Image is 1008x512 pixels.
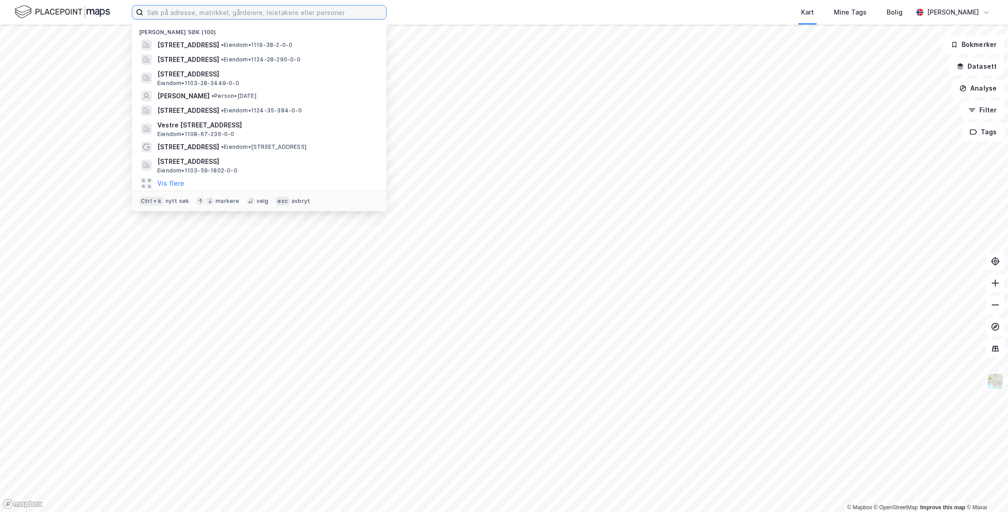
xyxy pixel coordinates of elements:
span: [STREET_ADDRESS] [157,40,219,51]
span: Eiendom • 1108-67-236-0-0 [157,131,235,138]
div: Bolig [887,7,903,18]
span: [STREET_ADDRESS] [157,105,219,116]
img: Z [987,373,1004,390]
div: markere [216,198,239,205]
span: [STREET_ADDRESS] [157,142,219,152]
button: Tags [962,123,1004,141]
div: avbryt [291,198,310,205]
span: [STREET_ADDRESS] [157,156,376,167]
span: Eiendom • [STREET_ADDRESS] [221,143,306,151]
div: Kart [801,7,814,18]
img: logo.f888ab2527a4732fd821a326f86c7f29.svg [15,4,110,20]
span: [STREET_ADDRESS] [157,69,376,80]
span: [PERSON_NAME] [157,91,210,101]
span: Eiendom • 1124-28-290-0-0 [221,56,301,63]
div: Ctrl + k [139,197,164,206]
button: Vis flere [157,178,184,189]
span: • [221,56,224,63]
iframe: Chat Widget [963,468,1008,512]
button: Analyse [952,79,1004,97]
span: Eiendom • 1103-59-1802-0-0 [157,167,237,174]
div: nytt søk [165,198,190,205]
button: Filter [961,101,1004,119]
input: Søk på adresse, matrikkel, gårdeiere, leietakere eller personer [143,5,386,19]
span: • [221,107,224,114]
span: Eiendom • 1103-28-3449-0-0 [157,80,239,87]
span: Eiendom • 1124-35-384-0-0 [221,107,302,114]
span: • [221,41,224,48]
span: Eiendom • 1119-38-2-0-0 [221,41,292,49]
div: Kontrollprogram for chat [963,468,1008,512]
a: OpenStreetMap [874,504,918,511]
div: [PERSON_NAME] søk (100) [132,21,386,38]
a: Mapbox homepage [3,499,43,509]
a: Improve this map [920,504,965,511]
button: Datasett [949,57,1004,76]
span: Vestre [STREET_ADDRESS] [157,120,376,131]
div: velg [256,198,269,205]
span: Person • [DATE] [211,92,256,100]
span: [STREET_ADDRESS] [157,54,219,65]
div: [PERSON_NAME] [927,7,979,18]
span: • [221,143,224,150]
button: Bokmerker [943,35,1004,54]
div: esc [276,197,290,206]
div: Mine Tags [834,7,867,18]
span: • [211,92,214,99]
a: Mapbox [847,504,872,511]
